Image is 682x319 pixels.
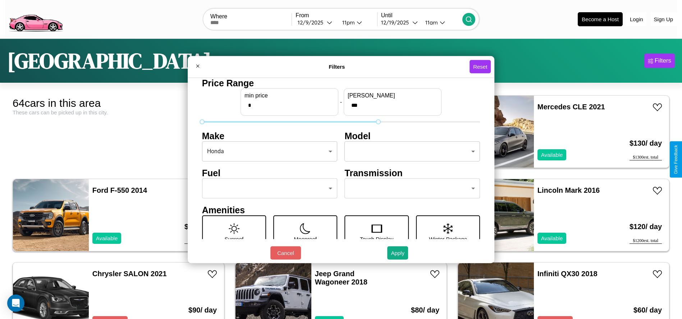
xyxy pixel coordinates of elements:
[345,131,480,141] h4: Model
[630,132,662,155] h3: $ 130 / day
[184,215,217,238] h3: $ 200 / day
[541,150,563,160] p: Available
[381,12,462,19] label: Until
[202,78,480,88] h4: Price Range
[537,103,605,111] a: Mercedes CLE 2021
[429,234,467,243] p: Winter Package
[315,270,367,286] a: Jeep Grand Wagoneer 2018
[202,205,480,215] h4: Amenities
[422,19,440,26] div: 11am
[578,12,623,26] button: Become a Host
[202,141,338,161] div: Honda
[655,57,671,64] div: Filters
[537,270,598,278] a: Infiniti QX30 2018
[202,131,338,141] h4: Make
[644,54,675,68] button: Filters
[630,155,662,160] div: $ 1300 est. total
[345,168,480,178] h4: Transmission
[340,97,342,107] p: -
[420,19,462,26] button: 11am
[339,19,357,26] div: 11pm
[626,13,647,26] button: Login
[541,233,563,243] p: Available
[630,215,662,238] h3: $ 120 / day
[92,270,167,278] a: Chrysler SALON 2021
[294,234,317,243] p: Moonroof
[348,92,438,99] label: [PERSON_NAME]
[387,246,408,260] button: Apply
[96,233,118,243] p: Available
[210,13,292,20] label: Where
[537,186,600,194] a: Lincoln Mark 2016
[296,19,336,26] button: 12/9/2025
[5,4,66,33] img: logo
[381,19,412,26] div: 12 / 19 / 2025
[13,109,224,115] div: These cars can be picked up in this city.
[244,92,334,99] label: min price
[337,19,377,26] button: 11pm
[630,238,662,244] div: $ 1200 est. total
[225,234,244,243] p: Sunroof
[7,46,211,76] h1: [GEOGRAPHIC_DATA]
[204,64,470,70] h4: Filters
[296,12,377,19] label: From
[92,186,147,194] a: Ford F-550 2014
[673,145,678,174] div: Give Feedback
[360,234,393,243] p: Touch Display
[298,19,327,26] div: 12 / 9 / 2025
[184,238,217,244] div: $ 2000 est. total
[7,295,24,312] div: Open Intercom Messenger
[13,97,224,109] div: 64 cars in this area
[270,246,301,260] button: Cancel
[470,60,491,73] button: Reset
[202,168,338,178] h4: Fuel
[650,13,677,26] button: Sign Up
